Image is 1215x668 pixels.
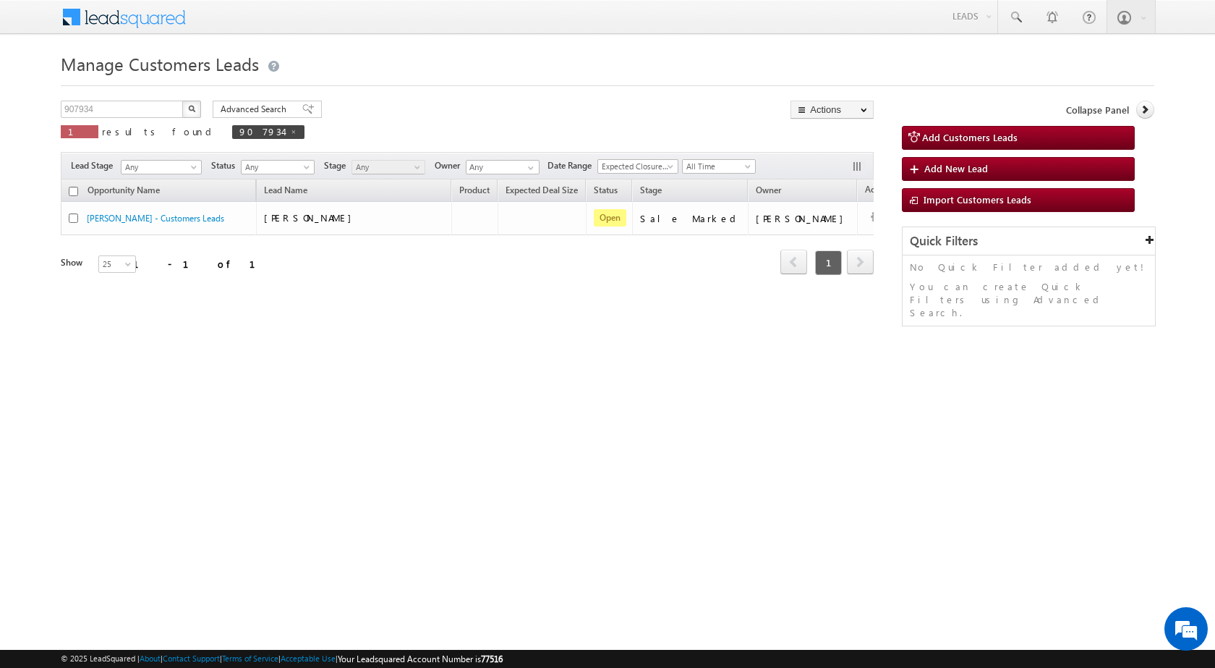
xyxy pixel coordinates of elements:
[756,212,850,225] div: [PERSON_NAME]
[640,185,662,195] span: Stage
[903,227,1155,255] div: Quick Filters
[324,159,351,172] span: Stage
[242,161,310,174] span: Any
[780,251,807,274] a: prev
[481,654,503,664] span: 77516
[102,125,217,138] span: results found
[594,209,626,227] span: Open
[211,159,241,172] span: Status
[756,185,781,195] span: Owner
[281,654,336,663] a: Acceptable Use
[1066,103,1129,117] span: Collapse Panel
[163,654,220,663] a: Contact Support
[847,251,874,274] a: next
[68,125,91,138] span: 1
[87,213,224,224] a: [PERSON_NAME] - Customers Leads
[264,211,359,224] span: [PERSON_NAME]
[121,161,197,174] span: Any
[188,105,195,112] img: Search
[241,160,315,174] a: Any
[338,654,503,664] span: Your Leadsquared Account Number is
[140,654,161,663] a: About
[61,52,259,75] span: Manage Customers Leads
[459,185,490,195] span: Product
[257,182,315,201] span: Lead Name
[922,131,1018,143] span: Add Customers Leads
[239,125,283,138] span: 907934
[221,103,291,116] span: Advanced Search
[352,161,421,174] span: Any
[790,101,874,119] button: Actions
[780,250,807,274] span: prev
[466,160,540,174] input: Type to Search
[682,159,756,174] a: All Time
[98,255,136,273] a: 25
[498,182,585,201] a: Expected Deal Size
[61,256,87,269] div: Show
[506,185,578,195] span: Expected Deal Size
[435,159,466,172] span: Owner
[351,160,425,174] a: Any
[598,160,673,173] span: Expected Closure Date
[910,280,1148,319] p: You can create Quick Filters using Advanced Search.
[858,182,901,200] span: Actions
[847,250,874,274] span: next
[640,212,741,225] div: Sale Marked
[547,159,597,172] span: Date Range
[597,159,678,174] a: Expected Closure Date
[71,159,119,172] span: Lead Stage
[222,654,278,663] a: Terms of Service
[69,187,78,196] input: Check all records
[520,161,538,175] a: Show All Items
[61,652,503,666] span: © 2025 LeadSquared | | | | |
[133,255,273,272] div: 1 - 1 of 1
[910,261,1148,274] p: No Quick Filter added yet!
[815,250,842,275] span: 1
[99,258,137,271] span: 25
[121,160,202,174] a: Any
[587,182,625,201] a: Status
[924,193,1031,206] span: Import Customers Leads
[924,162,988,174] span: Add New Lead
[633,182,669,201] a: Stage
[683,160,751,173] span: All Time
